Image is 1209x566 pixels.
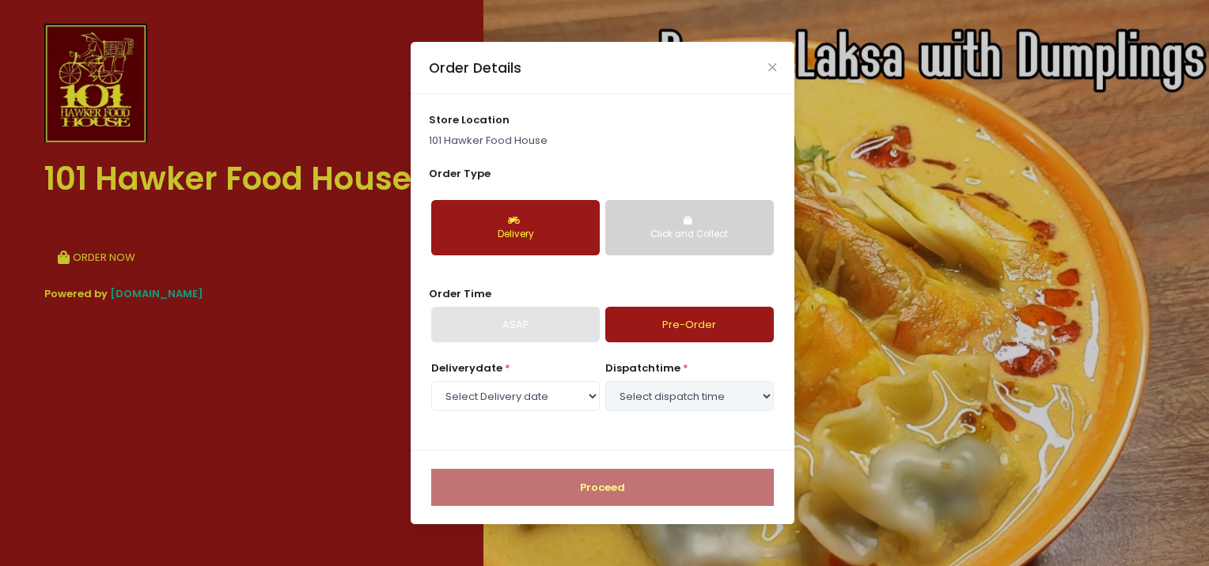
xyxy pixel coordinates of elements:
[605,200,774,255] button: Click and Collect
[431,200,600,255] button: Delivery
[616,228,763,242] div: Click and Collect
[431,360,502,375] span: Delivery date
[605,360,680,375] span: dispatch time
[431,469,774,507] button: Proceed
[605,307,774,343] a: Pre-Order
[429,133,777,149] p: 101 Hawker Food House
[429,166,491,181] span: Order Type
[429,58,521,78] div: Order Details
[429,112,510,127] span: store location
[442,228,589,242] div: Delivery
[429,286,491,301] span: Order Time
[768,63,776,71] button: Close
